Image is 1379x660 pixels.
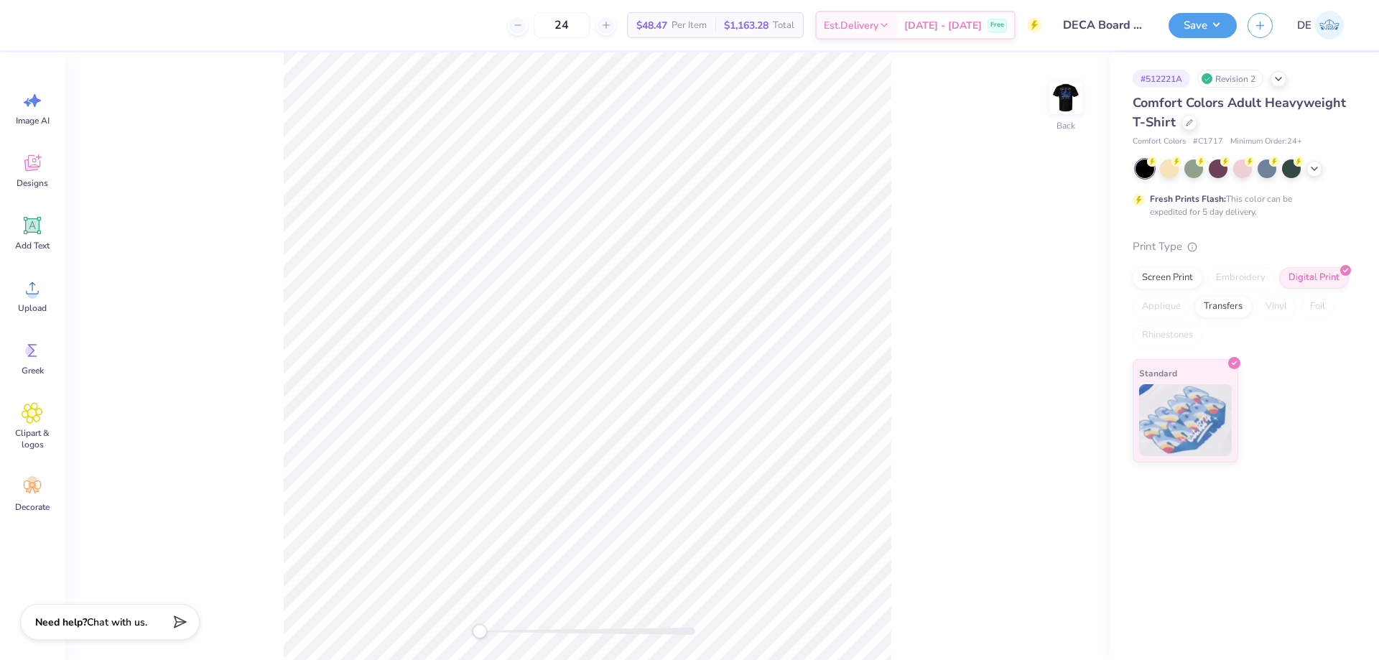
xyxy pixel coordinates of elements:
span: Standard [1139,366,1177,381]
span: Chat with us. [87,615,147,629]
div: Back [1057,119,1075,132]
span: Minimum Order: 24 + [1230,136,1302,148]
input: Untitled Design [1052,11,1158,39]
span: Clipart & logos [9,427,56,450]
div: Print Type [1133,238,1350,255]
span: Comfort Colors [1133,136,1186,148]
span: $48.47 [636,18,667,33]
span: Comfort Colors Adult Heavyweight T-Shirt [1133,94,1346,131]
span: [DATE] - [DATE] [904,18,982,33]
div: Rhinestones [1133,325,1202,346]
div: Screen Print [1133,267,1202,289]
span: Free [990,20,1004,30]
span: Add Text [15,240,50,251]
span: Designs [17,177,48,189]
div: Revision 2 [1197,70,1263,88]
span: Greek [22,365,44,376]
div: Digital Print [1279,267,1349,289]
div: Foil [1301,296,1334,317]
span: Decorate [15,501,50,513]
span: # C1717 [1193,136,1223,148]
a: DE [1291,11,1350,39]
span: Total [773,18,794,33]
div: Transfers [1194,296,1252,317]
span: Est. Delivery [824,18,878,33]
div: This color can be expedited for 5 day delivery. [1150,192,1327,218]
img: Djian Evardoni [1315,11,1344,39]
strong: Fresh Prints Flash: [1150,193,1226,205]
img: Back [1051,83,1080,112]
span: DE [1297,17,1311,34]
div: # 512221A [1133,70,1190,88]
div: Accessibility label [473,624,487,638]
span: Upload [18,302,47,314]
span: Per Item [672,18,707,33]
strong: Need help? [35,615,87,629]
img: Standard [1139,384,1232,456]
div: Applique [1133,296,1190,317]
button: Save [1169,13,1237,38]
input: – – [534,12,590,38]
span: Image AI [16,115,50,126]
div: Embroidery [1207,267,1275,289]
span: $1,163.28 [724,18,769,33]
div: Vinyl [1256,296,1296,317]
